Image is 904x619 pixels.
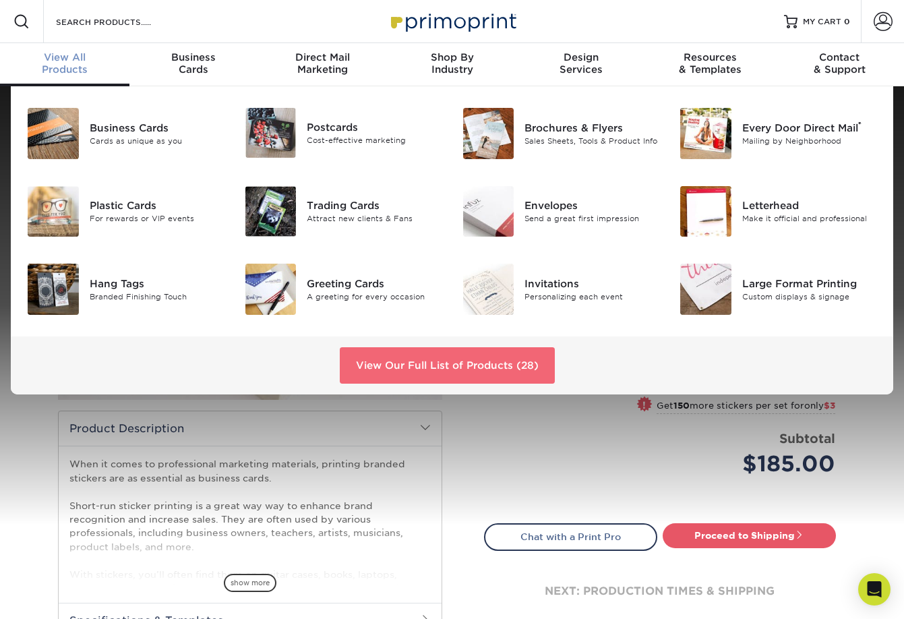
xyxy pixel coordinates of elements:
[680,102,877,165] a: Every Door Direct Mail Every Door Direct Mail® Mailing by Neighborhood
[858,120,862,129] sup: ®
[463,108,514,159] img: Brochures & Flyers
[258,43,388,86] a: Direct MailMarketing
[803,16,841,28] span: MY CART
[28,186,79,237] img: Plastic Cards
[245,102,442,163] a: Postcards Postcards Cost-effective marketing
[646,43,775,86] a: Resources& Templates
[90,291,224,303] div: Branded Finishing Touch
[646,51,775,76] div: & Templates
[245,181,442,243] a: Trading Cards Trading Cards Attract new clients & Fans
[844,17,850,26] span: 0
[775,43,904,86] a: Contact& Support
[524,136,659,147] div: Sales Sheets, Tools & Product Info
[55,13,186,30] input: SEARCH PRODUCTS.....
[307,276,442,291] div: Greeting Cards
[340,347,555,384] a: View Our Full List of Products (28)
[129,51,259,76] div: Cards
[516,43,646,86] a: DesignServices
[463,264,514,315] img: Invitations
[90,213,224,225] div: For rewards or VIP events
[680,186,731,237] img: Letterhead
[307,120,442,135] div: Postcards
[680,181,877,243] a: Letterhead Letterhead Make it official and professional
[663,523,836,548] a: Proceed to Shipping
[307,213,442,225] div: Attract new clients & Fans
[680,108,731,159] img: Every Door Direct Mail
[742,291,877,303] div: Custom displays & signage
[258,51,388,76] div: Marketing
[524,291,659,303] div: Personalizing each event
[28,108,79,159] img: Business Cards
[516,51,646,63] span: Design
[524,120,659,135] div: Brochures & Flyers
[245,108,297,158] img: Postcards
[680,264,731,315] img: Large Format Printing
[90,120,224,135] div: Business Cards
[775,51,904,63] span: Contact
[129,43,259,86] a: BusinessCards
[388,51,517,76] div: Industry
[258,51,388,63] span: Direct Mail
[524,276,659,291] div: Invitations
[462,102,660,165] a: Brochures & Flyers Brochures & Flyers Sales Sheets, Tools & Product Info
[462,181,660,243] a: Envelopes Envelopes Send a great first impression
[742,213,877,225] div: Make it official and professional
[224,574,276,592] span: show more
[680,258,877,320] a: Large Format Printing Large Format Printing Custom displays & signage
[245,186,297,237] img: Trading Cards
[524,198,659,213] div: Envelopes
[742,276,877,291] div: Large Format Printing
[27,102,224,165] a: Business Cards Business Cards Cards as unique as you
[28,264,79,315] img: Hang Tags
[90,136,224,147] div: Cards as unique as you
[307,291,442,303] div: A greeting for every occasion
[462,258,660,320] a: Invitations Invitations Personalizing each event
[516,51,646,76] div: Services
[307,135,442,146] div: Cost-effective marketing
[484,523,657,550] a: Chat with a Print Pro
[245,264,297,315] img: Greeting Cards
[90,276,224,291] div: Hang Tags
[388,51,517,63] span: Shop By
[27,181,224,243] a: Plastic Cards Plastic Cards For rewards or VIP events
[27,258,224,320] a: Hang Tags Hang Tags Branded Finishing Touch
[524,213,659,225] div: Send a great first impression
[775,51,904,76] div: & Support
[742,136,877,147] div: Mailing by Neighborhood
[245,258,442,320] a: Greeting Cards Greeting Cards A greeting for every occasion
[90,198,224,213] div: Plastic Cards
[646,51,775,63] span: Resources
[742,198,877,213] div: Letterhead
[307,198,442,213] div: Trading Cards
[388,43,517,86] a: Shop ByIndustry
[129,51,259,63] span: Business
[858,573,891,606] div: Open Intercom Messenger
[742,120,877,135] div: Every Door Direct Mail
[463,186,514,237] img: Envelopes
[385,7,520,36] img: Primoprint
